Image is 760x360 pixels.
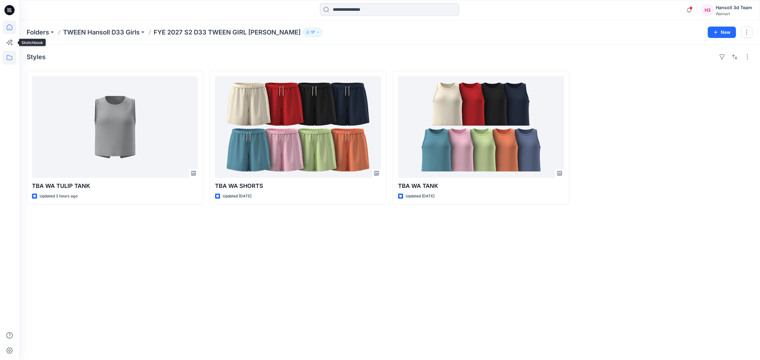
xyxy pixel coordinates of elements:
[716,4,752,11] div: Hansoll 3d Team
[398,76,564,178] a: TBA WA TANK
[702,4,713,16] div: H3
[154,28,301,37] p: FYE 2027 S2 D33 TWEEN GIRL [PERSON_NAME]
[40,193,78,200] p: Updated 3 hours ago
[398,182,564,190] p: TBA WA TANK
[215,182,381,190] p: TBA WA SHORTS
[32,76,198,178] a: TBA WA TULIP TANK
[32,182,198,190] p: TBA WA TULIP TANK
[27,28,49,37] a: Folders
[311,29,315,36] p: 17
[27,53,46,61] h4: Styles
[716,11,752,16] div: Walmart
[303,28,323,37] button: 17
[223,193,251,200] p: Updated [DATE]
[708,27,736,38] button: New
[215,76,381,178] a: TBA WA SHORTS
[406,193,434,200] p: Updated [DATE]
[63,28,140,37] a: TWEEN Hansoll D33 Girls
